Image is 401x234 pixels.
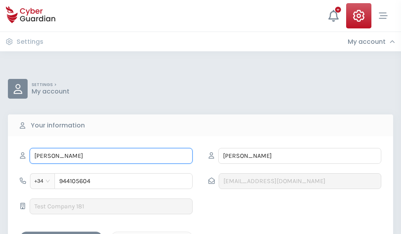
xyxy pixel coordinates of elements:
[17,38,43,46] h3: Settings
[348,38,395,46] div: My account
[335,7,341,13] div: +
[34,175,51,187] span: +34
[31,121,85,130] b: Your information
[32,88,69,95] p: My account
[348,38,386,46] h3: My account
[54,173,193,189] input: 612345678
[32,82,69,88] p: SETTINGS >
